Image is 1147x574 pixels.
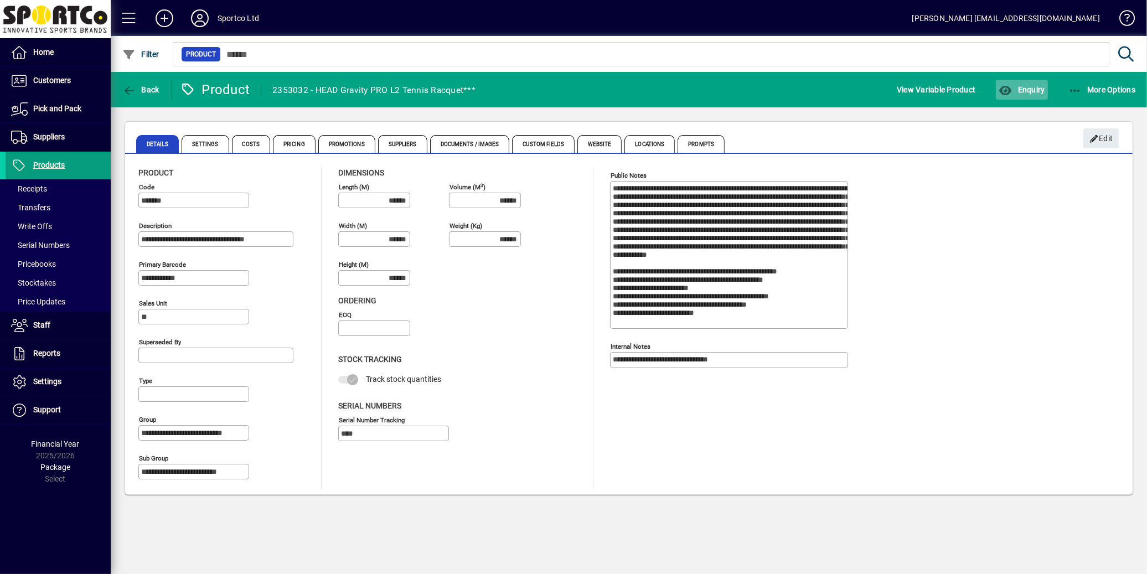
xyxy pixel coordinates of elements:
a: Pricebooks [6,255,111,273]
mat-label: Primary barcode [139,261,186,268]
sup: 3 [480,182,483,188]
span: Support [33,405,61,414]
span: Stocktakes [11,278,56,287]
mat-label: Volume (m ) [449,183,485,191]
span: Edit [1089,130,1113,148]
span: Settings [33,377,61,386]
span: Customers [33,76,71,85]
mat-label: Width (m) [339,222,367,230]
a: Transfers [6,198,111,217]
span: Stock Tracking [338,355,402,364]
a: Write Offs [6,217,111,236]
div: Product [180,81,250,99]
span: Write Offs [11,222,52,231]
a: Staff [6,312,111,339]
mat-label: Description [139,222,172,230]
div: [PERSON_NAME] [EMAIL_ADDRESS][DOMAIN_NAME] [912,9,1100,27]
span: Serial Numbers [11,241,70,250]
span: Pricing [273,135,316,153]
span: Promotions [318,135,375,153]
span: Pick and Pack [33,104,81,113]
button: Edit [1083,128,1119,148]
span: Back [122,85,159,94]
span: Custom Fields [512,135,574,153]
button: Add [147,8,182,28]
span: Staff [33,320,50,329]
span: Track stock quantities [366,375,441,384]
a: Receipts [6,179,111,198]
span: Financial Year [32,439,80,448]
span: Costs [232,135,271,153]
mat-label: Superseded by [139,338,181,346]
span: Documents / Images [430,135,510,153]
a: Serial Numbers [6,236,111,255]
button: More Options [1066,80,1139,100]
span: Settings [182,135,229,153]
span: Products [33,161,65,169]
span: Home [33,48,54,56]
mat-label: Weight (Kg) [449,222,482,230]
app-page-header-button: Back [111,80,172,100]
span: Enquiry [999,85,1045,94]
span: Reports [33,349,60,358]
span: Prompts [678,135,725,153]
span: Product [138,168,173,177]
mat-label: EOQ [339,311,352,319]
div: Sportco Ltd [218,9,259,27]
button: View Variable Product [894,80,978,100]
span: Receipts [11,184,47,193]
mat-label: Serial Number tracking [339,416,405,423]
button: Back [120,80,162,100]
a: Stocktakes [6,273,111,292]
a: Support [6,396,111,424]
span: Details [136,135,179,153]
div: 2353032 - HEAD Gravity PRO L2 Tennis Racquet*** [272,81,476,99]
span: Website [577,135,622,153]
span: Pricebooks [11,260,56,268]
span: Transfers [11,203,50,212]
a: Settings [6,368,111,396]
span: Dimensions [338,168,384,177]
a: Pick and Pack [6,95,111,123]
a: Price Updates [6,292,111,311]
span: View Variable Product [897,81,975,99]
span: Suppliers [33,132,65,141]
mat-label: Sub group [139,454,168,462]
mat-label: Length (m) [339,183,369,191]
mat-label: Internal Notes [611,343,650,350]
span: Price Updates [11,297,65,306]
mat-label: Sales unit [139,299,167,307]
a: Knowledge Base [1111,2,1133,38]
mat-label: Code [139,183,154,191]
span: Ordering [338,296,376,305]
span: Locations [624,135,675,153]
button: Profile [182,8,218,28]
mat-label: Group [139,416,156,423]
span: Filter [122,50,159,59]
mat-label: Type [139,377,152,385]
a: Reports [6,340,111,368]
span: Serial Numbers [338,401,401,410]
mat-label: Public Notes [611,172,647,179]
button: Filter [120,44,162,64]
a: Home [6,39,111,66]
a: Customers [6,67,111,95]
a: Suppliers [6,123,111,151]
span: Product [186,49,216,60]
mat-label: Height (m) [339,261,369,268]
span: Suppliers [378,135,427,153]
span: Package [40,463,70,472]
button: Enquiry [996,80,1047,100]
span: More Options [1068,85,1136,94]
